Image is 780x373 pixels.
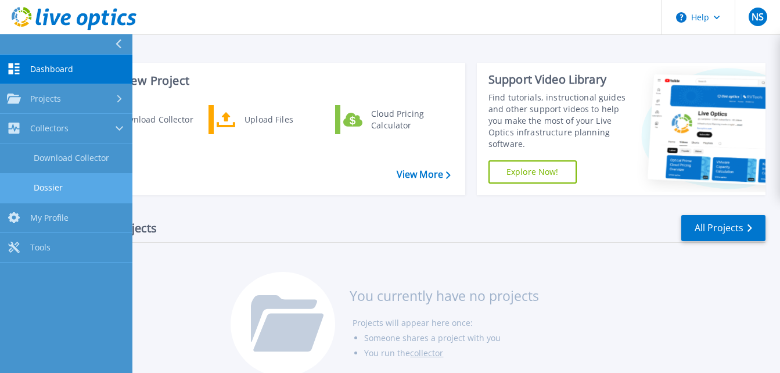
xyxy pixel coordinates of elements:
[82,105,201,134] a: Download Collector
[209,105,328,134] a: Upload Files
[30,242,51,253] span: Tools
[488,160,577,184] a: Explore Now!
[82,74,450,87] h3: Start a New Project
[681,215,765,241] a: All Projects
[353,315,539,331] li: Projects will appear here once:
[335,105,454,134] a: Cloud Pricing Calculator
[397,169,451,180] a: View More
[30,213,69,223] span: My Profile
[365,108,451,131] div: Cloud Pricing Calculator
[410,347,443,358] a: collector
[364,346,539,361] li: You run the
[239,108,325,131] div: Upload Files
[752,12,764,21] span: NS
[30,94,61,104] span: Projects
[488,72,632,87] div: Support Video Library
[110,108,198,131] div: Download Collector
[350,289,539,302] h3: You currently have no projects
[364,331,539,346] li: Someone shares a project with you
[30,123,69,134] span: Collectors
[30,64,73,74] span: Dashboard
[488,92,632,150] div: Find tutorials, instructional guides and other support videos to help you make the most of your L...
